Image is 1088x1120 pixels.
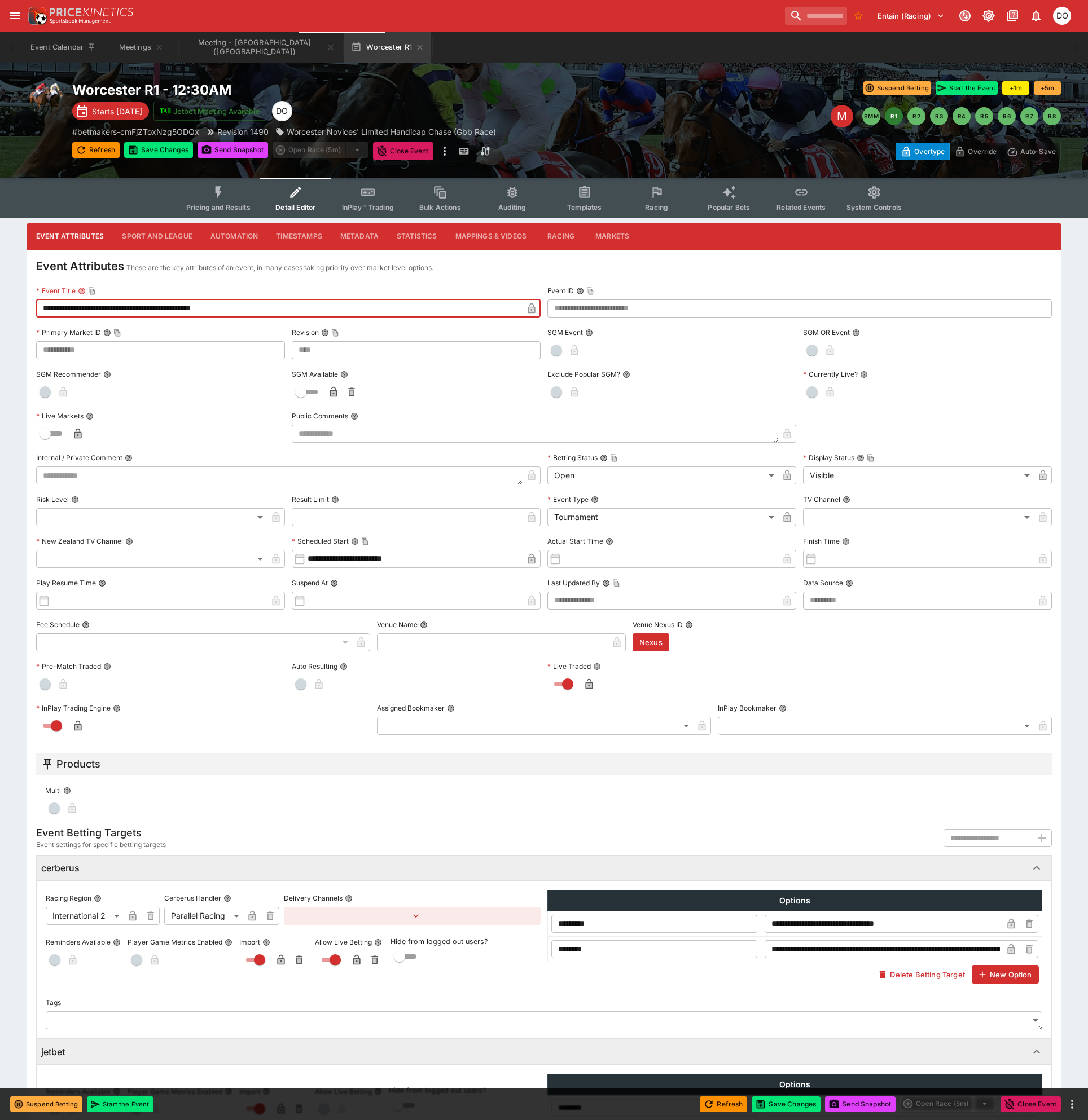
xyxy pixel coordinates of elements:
[340,663,348,671] button: Auto Resulting
[1002,81,1029,95] button: +1m
[41,862,80,874] h6: cerberus
[164,907,243,925] div: Parallel Racing
[1065,1097,1079,1111] button: more
[98,579,106,587] button: Play Resume Time
[419,203,461,211] span: Bulk Actions
[46,937,111,947] p: Reminders Available
[36,620,80,629] p: Fee Schedule
[645,203,668,211] span: Racing
[862,107,1061,125] nav: pagination navigation
[273,142,368,158] div: split button
[373,142,433,160] button: Close Event
[345,894,353,902] button: Delivery Channels
[179,32,342,63] button: Meeting - Worcester (UK)
[1034,81,1061,95] button: +5m
[160,105,171,117] img: jetbet-logo.svg
[907,107,925,125] button: R2
[50,19,111,24] img: Sportsbook Management
[600,454,608,462] button: Betting StatusCopy To Clipboard
[536,223,586,250] button: Racing
[979,6,999,26] button: Toggle light/dark mode
[225,938,232,946] button: Player Game Metrics Enabled
[1053,7,1071,25] div: Daniel Olerenshaw
[36,453,122,462] p: Internal / Private Comment
[547,662,591,671] p: Live Traded
[126,262,433,274] p: These are the key attributes of an event, in many cases taking priority over market level options.
[779,704,787,712] button: InPlay Bookmaker
[374,938,382,946] button: Allow Live Betting
[186,203,251,211] span: Pricing and Results
[330,579,338,587] button: Suspend At
[63,787,71,795] button: Multi
[223,894,231,902] button: Cerberus Handler
[331,496,339,504] button: Result Limit
[867,454,875,462] button: Copy To Clipboard
[36,839,166,850] span: Event settings for specific betting targets
[586,287,594,295] button: Copy To Clipboard
[685,621,693,629] button: Venue Nexus ID
[113,1087,121,1095] button: Reminders Available
[225,1087,232,1095] button: Player Game Metrics Enabled
[953,107,971,125] button: R4
[86,412,94,420] button: Live Markets
[177,178,911,218] div: Event type filters
[752,1096,821,1112] button: Save Changes
[239,937,260,947] p: Import
[125,454,133,462] button: Internal / Private Comment
[342,203,394,211] span: InPlay™ Trading
[41,1046,65,1058] h6: jetbet
[852,329,860,337] button: SGM OR Event
[547,453,598,462] p: Betting Status
[82,621,90,629] button: Fee Schedule
[389,1086,541,1096] p: Hide from logged out users?
[36,826,166,839] h5: Event Betting Targets
[548,890,1042,911] th: Options
[633,620,683,629] p: Venue Nexus ID
[803,369,858,379] p: Currently Live?
[5,6,25,26] button: open drawer
[447,704,455,712] button: Assigned Bookmaker
[27,223,113,250] button: Event Attributes
[776,203,826,211] span: Related Events
[388,223,446,250] button: Statistics
[287,126,496,138] p: Worcester Novices' Limited Handicap Chase (Gbb Race)
[272,101,292,121] div: Daniel Olerenshaw
[862,107,880,125] button: SMM
[1050,3,1074,28] button: Daniel Olerenshaw
[803,495,840,504] p: TV Channel
[275,126,496,138] div: Worcester Novices' Limited Handicap Chase (Gbb Race)
[825,1096,896,1112] button: Send Snapshot
[576,287,584,295] button: Event IDCopy To Clipboard
[547,466,778,484] div: Open
[547,578,600,588] p: Last Updated By
[803,328,850,337] p: SGM OR Event
[46,907,124,925] div: International 2
[315,937,372,947] p: Allow Live Betting
[87,1096,153,1112] button: Start the Event
[10,1096,82,1112] button: Suspend Betting
[1026,6,1046,26] button: Notifications
[344,32,431,63] button: Worcester R1
[391,937,541,947] p: Hide from logged out users?
[374,1087,382,1095] button: Allow Live Betting
[292,495,329,504] p: Result Limit
[547,369,620,379] p: Exclude Popular SGM?
[36,495,69,504] p: Risk Level
[612,579,620,587] button: Copy To Clipboard
[292,328,319,337] p: Revision
[438,142,451,160] button: more
[36,536,123,546] p: New Zealand TV Channel
[201,223,267,250] button: Automation
[377,620,418,629] p: Venue Name
[845,579,853,587] button: Data Source
[361,537,369,545] button: Copy To Clipboard
[262,938,270,946] button: Import
[602,579,610,587] button: Last Updated ByCopy To Clipboard
[124,142,193,158] button: Save Changes
[72,126,199,138] p: Copy To Clipboard
[849,7,867,25] button: No Bookmarks
[377,703,445,713] p: Assigned Bookmaker
[900,1096,996,1112] div: split button
[262,1087,270,1095] button: Import
[420,621,428,629] button: Venue Name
